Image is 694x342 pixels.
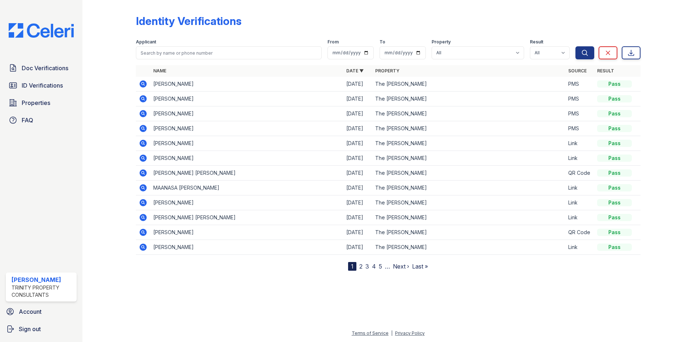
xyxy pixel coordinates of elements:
td: [PERSON_NAME] [150,136,343,151]
td: The [PERSON_NAME] [372,166,565,181]
a: 3 [365,263,369,270]
div: | [391,330,393,336]
label: Result [530,39,543,45]
span: Properties [22,98,50,107]
div: Pass [597,199,632,206]
a: Sign out [3,322,80,336]
a: Next › [393,263,409,270]
td: [PERSON_NAME] [150,195,343,210]
td: The [PERSON_NAME] [372,151,565,166]
td: PMS [565,106,594,121]
div: Pass [597,169,632,177]
a: 4 [372,263,376,270]
td: PMS [565,121,594,136]
a: Name [153,68,166,73]
div: Pass [597,229,632,236]
img: CE_Logo_Blue-a8612792a0a2168367f1c8372b55b34899dd931a85d93a1a3d3e32e68fde9ad4.png [3,23,80,38]
span: Doc Verifications [22,64,68,72]
td: Link [565,210,594,225]
td: The [PERSON_NAME] [372,106,565,121]
td: [DATE] [343,166,372,181]
td: [DATE] [343,195,372,210]
div: Pass [597,140,632,147]
td: The [PERSON_NAME] [372,121,565,136]
td: QR Code [565,166,594,181]
td: Link [565,181,594,195]
a: Last » [412,263,428,270]
td: [PERSON_NAME] [150,106,343,121]
label: Applicant [136,39,156,45]
td: Link [565,240,594,255]
td: [DATE] [343,121,372,136]
a: 5 [379,263,382,270]
td: [PERSON_NAME] [150,240,343,255]
div: Pass [597,244,632,251]
span: Account [19,307,42,316]
label: From [327,39,339,45]
a: FAQ [6,113,77,127]
label: To [380,39,385,45]
a: Result [597,68,614,73]
td: The [PERSON_NAME] [372,195,565,210]
div: Pass [597,184,632,191]
td: [PERSON_NAME] [150,151,343,166]
div: Pass [597,214,632,221]
a: Privacy Policy [395,330,425,336]
a: Property [375,68,399,73]
a: Account [3,304,80,319]
td: [PERSON_NAME] [PERSON_NAME] [150,166,343,181]
td: [DATE] [343,92,372,106]
td: [DATE] [343,225,372,240]
td: Link [565,136,594,151]
div: [PERSON_NAME] [12,275,74,284]
a: Terms of Service [352,330,389,336]
td: [PERSON_NAME] [150,77,343,92]
td: The [PERSON_NAME] [372,181,565,195]
td: The [PERSON_NAME] [372,136,565,151]
td: [DATE] [343,210,372,225]
label: Property [432,39,451,45]
td: The [PERSON_NAME] [372,92,565,106]
td: The [PERSON_NAME] [372,225,565,240]
input: Search by name or phone number [136,46,322,59]
td: [PERSON_NAME] [150,225,343,240]
div: Pass [597,125,632,132]
div: 1 [348,262,356,271]
div: Pass [597,155,632,162]
span: … [385,262,390,271]
td: The [PERSON_NAME] [372,210,565,225]
div: Pass [597,80,632,88]
div: Trinity Property Consultants [12,284,74,299]
td: [DATE] [343,106,372,121]
td: The [PERSON_NAME] [372,77,565,92]
a: Source [568,68,587,73]
a: Properties [6,96,77,110]
td: [DATE] [343,240,372,255]
td: [PERSON_NAME] [150,121,343,136]
a: Doc Verifications [6,61,77,75]
a: 2 [359,263,363,270]
td: Link [565,195,594,210]
td: [DATE] [343,181,372,195]
td: [DATE] [343,136,372,151]
td: QR Code [565,225,594,240]
div: Identity Verifications [136,14,241,28]
td: [DATE] [343,151,372,166]
td: MAANASA [PERSON_NAME] [150,181,343,195]
td: [DATE] [343,77,372,92]
td: The [PERSON_NAME] [372,240,565,255]
td: [PERSON_NAME] [150,92,343,106]
span: Sign out [19,325,41,333]
div: Pass [597,95,632,102]
a: ID Verifications [6,78,77,93]
span: ID Verifications [22,81,63,90]
td: [PERSON_NAME] [PERSON_NAME] [150,210,343,225]
td: Link [565,151,594,166]
td: PMS [565,77,594,92]
div: Pass [597,110,632,117]
a: Date ▼ [346,68,364,73]
td: PMS [565,92,594,106]
span: FAQ [22,116,33,124]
